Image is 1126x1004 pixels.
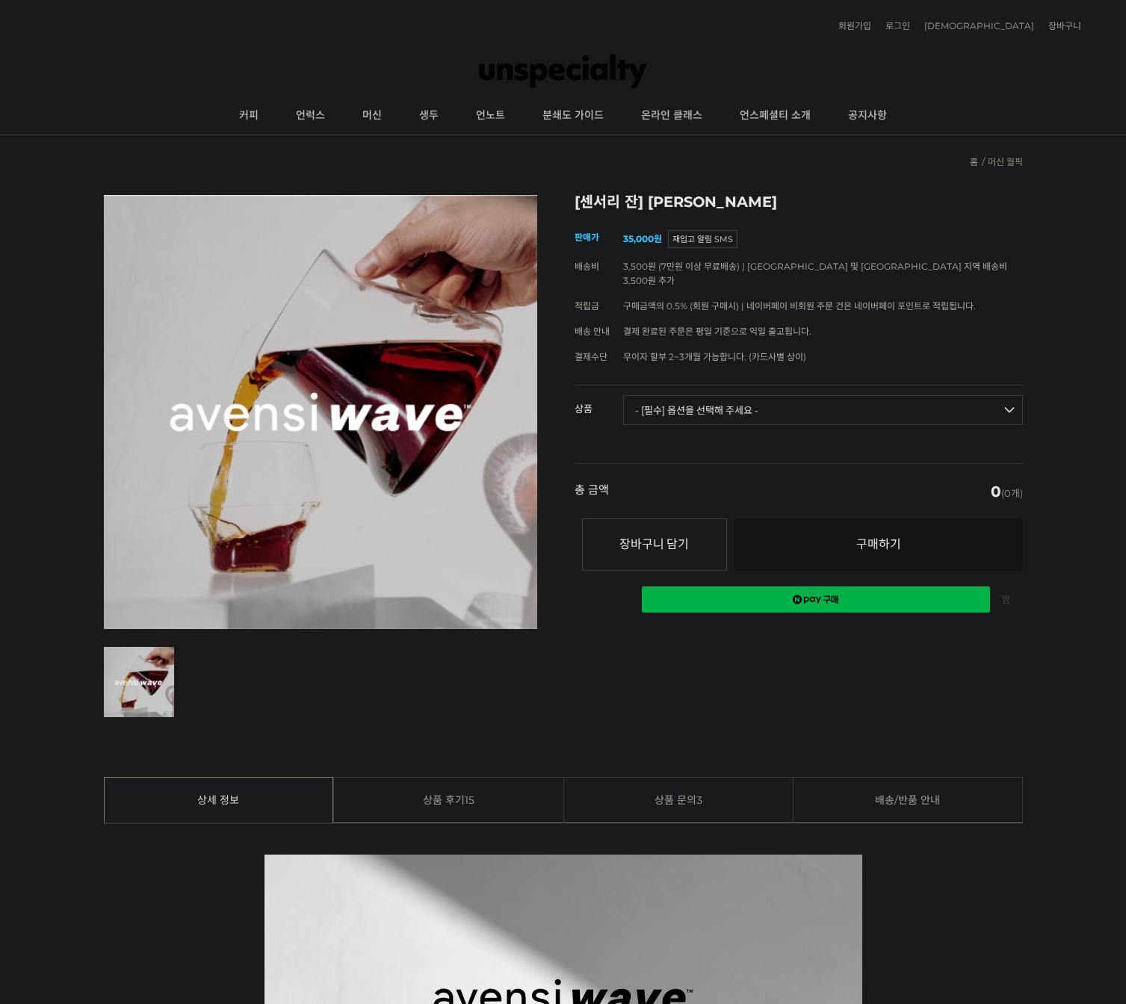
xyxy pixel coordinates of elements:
[524,97,622,134] a: 분쇄도 가이드
[582,518,727,571] button: 장바구니 담기
[623,261,1007,286] span: 3,500원 (7만원 이상 무료배송) | [GEOGRAPHIC_DATA] 및 [GEOGRAPHIC_DATA] 지역 배송비 3,500원 추가
[642,586,990,613] a: 새창
[105,778,333,822] a: 상세 정보
[831,22,871,31] a: 회원가입
[623,326,811,337] span: 결제 완료된 주문은 평일 기준으로 익일 출고됩니다.
[575,385,623,420] th: 상품
[220,97,277,134] a: 커피
[623,233,662,244] strong: 35,000원
[622,97,721,134] a: 온라인 클래스
[457,97,524,134] a: 언노트
[696,778,702,822] span: 3
[992,586,1018,613] a: 새창
[829,97,906,134] a: 공지사항
[856,537,901,551] span: 구매하기
[878,22,910,31] a: 로그인
[575,484,609,499] strong: 총 금액
[277,97,344,134] a: 언럭스
[991,484,1023,499] span: (0개)
[623,300,976,312] span: 구매금액의 0.5% (회원 구매시) | 네이버페이 비회원 주문 건은 네이버페이 포인트로 적립됩니다.
[344,97,400,134] a: 머신
[104,195,537,629] img: 아벤시 웨이브
[334,778,563,822] a: 상품 후기15
[988,156,1023,167] a: 머신 월픽
[575,351,607,362] span: 결제수단
[721,97,829,134] a: 언스페셜티 소개
[991,483,1001,501] em: 0
[465,778,474,822] span: 15
[400,97,457,134] a: 생두
[575,300,599,312] span: 적립금
[575,232,599,243] span: 판매가
[734,518,1023,571] a: 구매하기
[794,778,1022,822] a: 배송/반품 안내
[575,195,1023,210] h2: [센서리 잔] [PERSON_NAME]
[917,22,1034,31] a: [DEMOGRAPHIC_DATA]
[564,778,794,822] a: 상품 문의3
[575,326,610,337] span: 배송 안내
[479,49,647,93] img: 언스페셜티 몰
[575,261,599,272] span: 배송비
[623,351,806,362] span: 무이자 할부 2~3개월 가능합니다. (카드사별 상이)
[1041,22,1081,31] a: 장바구니
[970,156,978,167] a: 홈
